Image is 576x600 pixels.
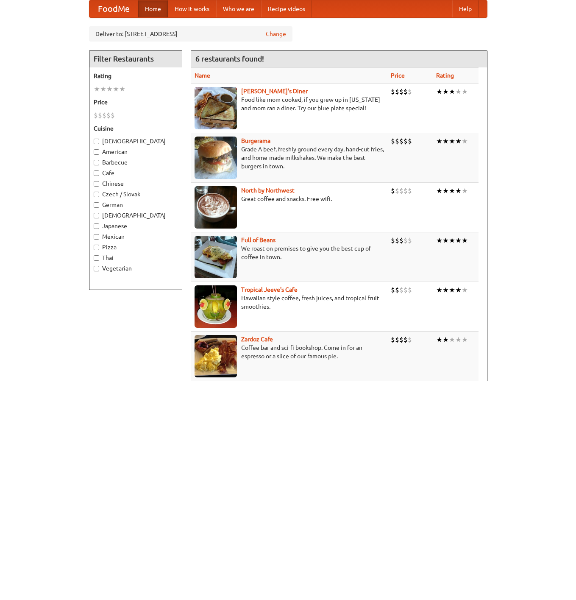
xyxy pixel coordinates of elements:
[94,148,178,156] label: American
[436,236,442,245] li: ★
[94,124,178,133] h5: Cuisine
[195,55,264,63] ng-pluralize: 6 restaurants found!
[98,111,102,120] li: $
[449,285,455,295] li: ★
[94,158,178,167] label: Barbecue
[195,95,384,112] p: Food like mom cooked, if you grew up in [US_STATE] and mom ran a diner. Try our blue plate special!
[436,137,442,146] li: ★
[449,186,455,195] li: ★
[94,213,99,218] input: [DEMOGRAPHIC_DATA]
[408,186,412,195] li: $
[94,139,99,144] input: [DEMOGRAPHIC_DATA]
[94,192,99,197] input: Czech / Slovak
[403,335,408,344] li: $
[241,286,298,293] a: Tropical Jeeve's Cafe
[195,285,237,328] img: jeeves.jpg
[195,343,384,360] p: Coffee bar and sci-fi bookshop. Come in for an espresso or a slice of our famous pie.
[241,187,295,194] a: North by Northwest
[442,335,449,344] li: ★
[94,264,178,273] label: Vegetarian
[94,170,99,176] input: Cafe
[436,87,442,96] li: ★
[89,50,182,67] h4: Filter Restaurants
[462,335,468,344] li: ★
[241,336,273,343] b: Zardoz Cafe
[436,186,442,195] li: ★
[399,137,403,146] li: $
[94,179,178,188] label: Chinese
[408,285,412,295] li: $
[403,87,408,96] li: $
[94,266,99,271] input: Vegetarian
[168,0,216,17] a: How it works
[94,254,178,262] label: Thai
[391,137,395,146] li: $
[94,84,100,94] li: ★
[94,160,99,165] input: Barbecue
[403,285,408,295] li: $
[449,335,455,344] li: ★
[241,237,275,243] a: Full of Beans
[195,145,384,170] p: Grade A beef, freshly ground every day, hand-cut fries, and home-made milkshakes. We make the bes...
[395,335,399,344] li: $
[102,111,106,120] li: $
[391,87,395,96] li: $
[94,72,178,80] h5: Rating
[408,236,412,245] li: $
[94,222,178,230] label: Japanese
[94,111,98,120] li: $
[436,72,454,79] a: Rating
[216,0,261,17] a: Who we are
[195,87,237,129] img: sallys.jpg
[399,335,403,344] li: $
[195,236,237,278] img: beans.jpg
[452,0,479,17] a: Help
[89,0,138,17] a: FoodMe
[408,335,412,344] li: $
[195,335,237,377] img: zardoz.jpg
[462,137,468,146] li: ★
[94,190,178,198] label: Czech / Slovak
[111,111,115,120] li: $
[462,87,468,96] li: ★
[455,236,462,245] li: ★
[195,244,384,261] p: We roast on premises to give you the best cup of coffee in town.
[94,255,99,261] input: Thai
[94,243,178,251] label: Pizza
[399,236,403,245] li: $
[455,186,462,195] li: ★
[462,186,468,195] li: ★
[442,285,449,295] li: ★
[138,0,168,17] a: Home
[241,137,270,144] a: Burgerama
[106,111,111,120] li: $
[436,285,442,295] li: ★
[100,84,106,94] li: ★
[442,87,449,96] li: ★
[395,137,399,146] li: $
[391,186,395,195] li: $
[195,137,237,179] img: burgerama.jpg
[94,234,99,240] input: Mexican
[391,285,395,295] li: $
[94,211,178,220] label: [DEMOGRAPHIC_DATA]
[395,87,399,96] li: $
[195,72,210,79] a: Name
[261,0,312,17] a: Recipe videos
[89,26,292,42] div: Deliver to: [STREET_ADDRESS]
[403,186,408,195] li: $
[94,201,178,209] label: German
[119,84,125,94] li: ★
[94,223,99,229] input: Japanese
[94,181,99,187] input: Chinese
[399,87,403,96] li: $
[462,285,468,295] li: ★
[436,335,442,344] li: ★
[455,285,462,295] li: ★
[442,137,449,146] li: ★
[195,294,384,311] p: Hawaiian style coffee, fresh juices, and tropical fruit smoothies.
[395,285,399,295] li: $
[195,195,384,203] p: Great coffee and snacks. Free wifi.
